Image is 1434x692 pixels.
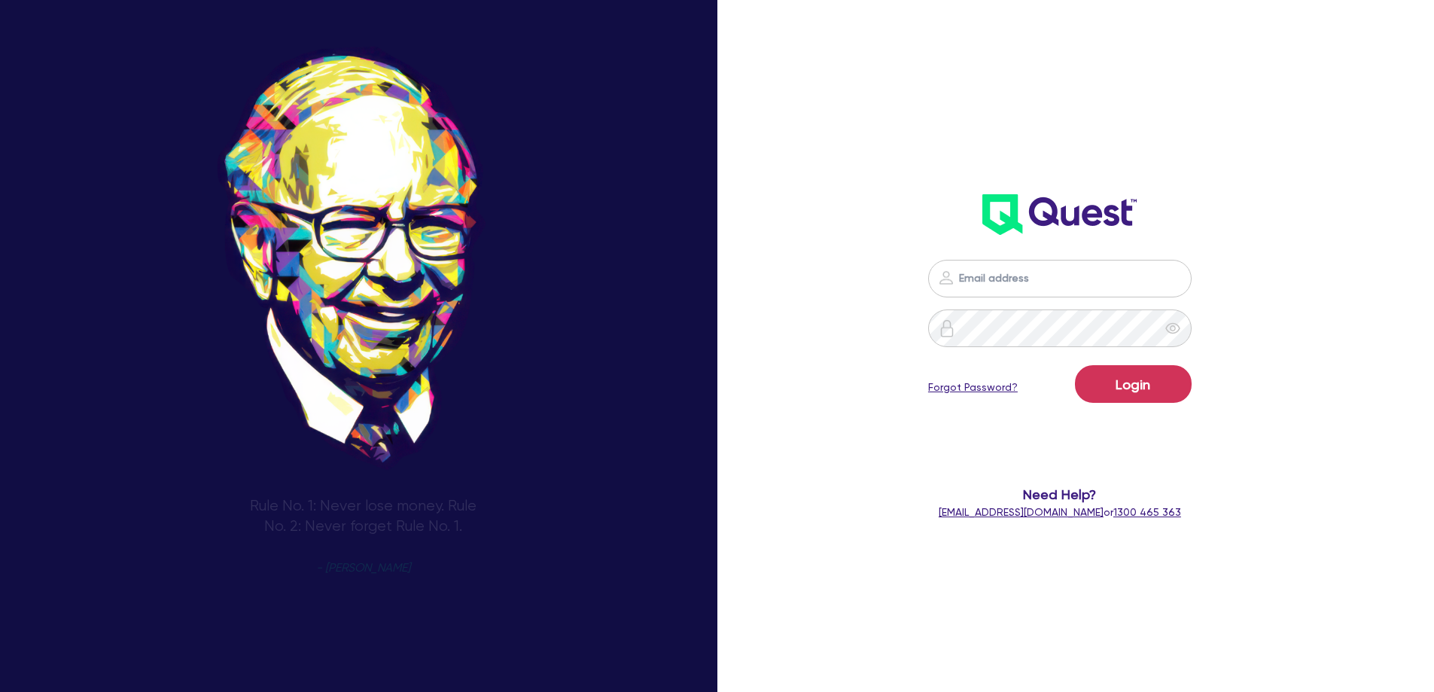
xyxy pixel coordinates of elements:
span: - [PERSON_NAME] [316,562,410,574]
a: Forgot Password? [928,380,1018,395]
span: Need Help? [868,484,1253,505]
span: or [939,506,1181,518]
img: wH2k97JdezQIQAAAABJRU5ErkJggg== [982,194,1137,235]
img: icon-password [938,319,956,337]
span: eye [1165,321,1180,336]
a: [EMAIL_ADDRESS][DOMAIN_NAME] [939,506,1104,518]
button: Login [1075,365,1192,403]
tcxspan: Call 1300 465 363 via 3CX [1113,506,1181,518]
img: icon-password [937,269,955,287]
input: Email address [928,260,1192,297]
